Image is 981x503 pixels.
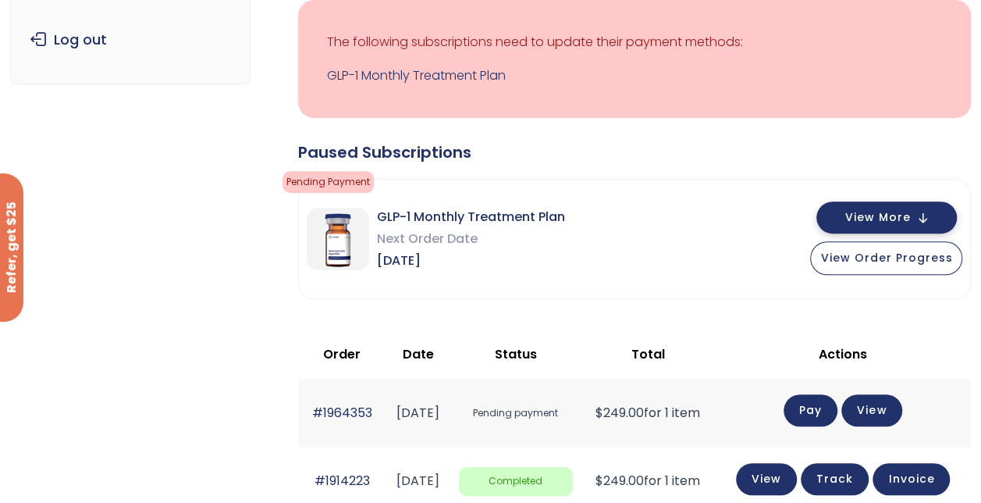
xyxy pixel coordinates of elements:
[327,65,942,87] a: GLP-1 Monthly Treatment Plan
[459,399,573,428] span: Pending payment
[307,208,369,270] img: GLP-1 Monthly Treatment Plan
[396,472,439,490] time: [DATE]
[819,345,867,363] span: Actions
[844,212,910,223] span: View More
[298,141,971,163] div: Paused Subscriptions
[801,463,869,495] a: Track
[314,472,369,490] a: #1914223
[810,241,962,275] button: View Order Progress
[820,250,952,266] span: View Order Progress
[23,23,238,56] a: Log out
[873,463,950,495] a: Invoice
[459,467,573,496] span: Completed
[595,404,603,422] span: $
[327,31,942,53] p: The following subscriptions need to update their payment methods:
[784,394,837,426] a: Pay
[631,345,665,363] span: Total
[377,250,565,272] span: [DATE]
[377,228,565,250] span: Next Order Date
[311,404,371,422] a: #1964353
[595,404,644,422] span: 249.00
[595,472,644,490] span: 249.00
[495,345,537,363] span: Status
[595,472,603,490] span: $
[736,463,797,495] a: View
[377,206,565,228] span: GLP-1 Monthly Treatment Plan
[283,171,374,193] span: Pending Payment
[581,379,715,447] td: for 1 item
[323,345,361,363] span: Order
[403,345,434,363] span: Date
[841,394,902,426] a: View
[396,404,439,422] time: [DATE]
[816,202,957,234] button: View More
